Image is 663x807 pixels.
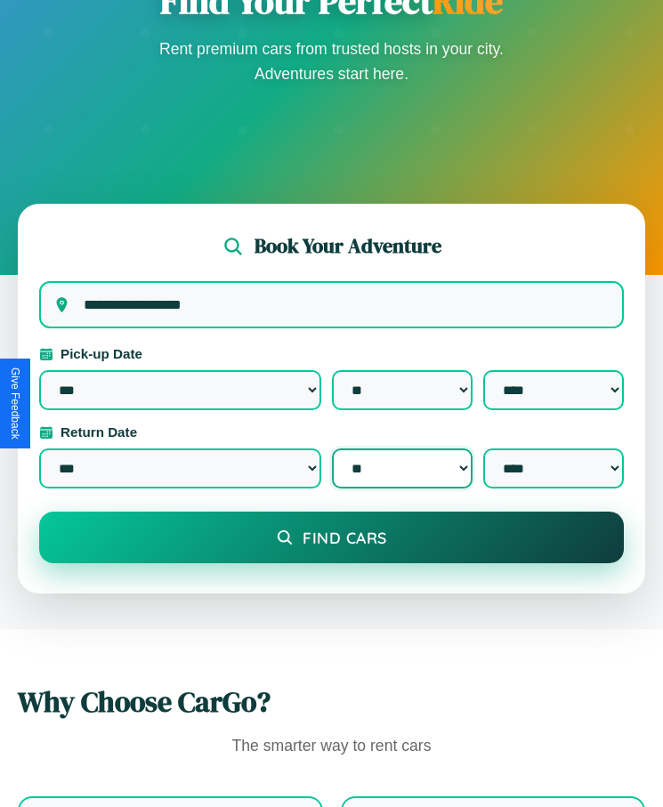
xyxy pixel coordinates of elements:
h2: Why Choose CarGo? [18,682,645,722]
p: Rent premium cars from trusted hosts in your city. Adventures start here. [154,36,510,86]
h2: Book Your Adventure [255,232,441,260]
label: Pick-up Date [39,346,624,361]
button: Find Cars [39,512,624,563]
label: Return Date [39,424,624,440]
p: The smarter way to rent cars [18,732,645,761]
div: Give Feedback [9,367,21,440]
